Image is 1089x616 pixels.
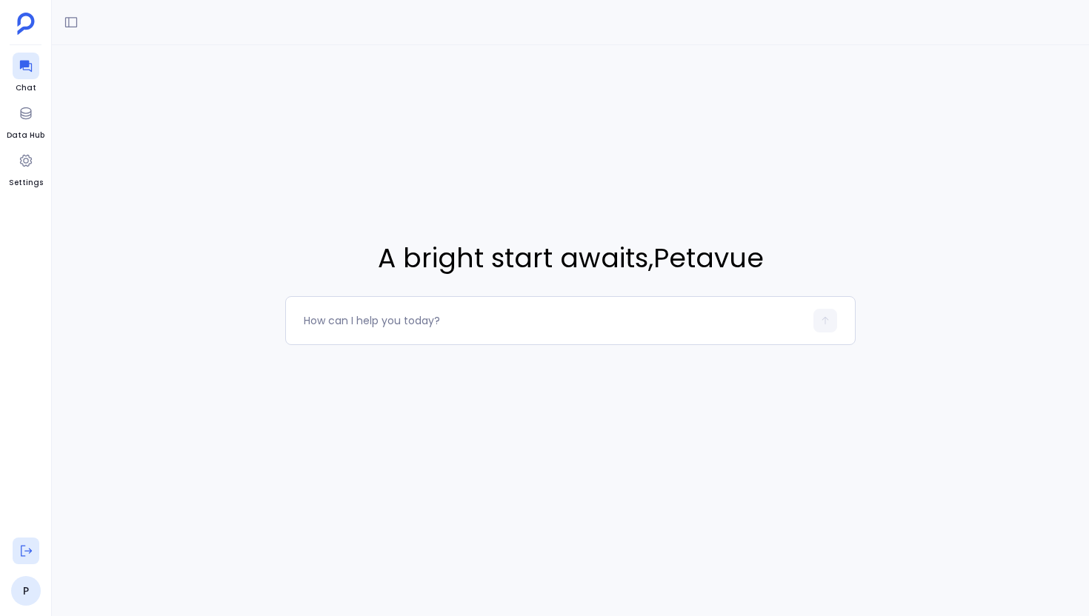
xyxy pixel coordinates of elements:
[13,53,39,94] a: Chat
[7,130,44,141] span: Data Hub
[9,147,43,189] a: Settings
[285,238,856,278] span: A bright start awaits , Petavue
[11,576,41,606] a: P
[9,177,43,189] span: Settings
[7,100,44,141] a: Data Hub
[17,13,35,35] img: petavue logo
[13,82,39,94] span: Chat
